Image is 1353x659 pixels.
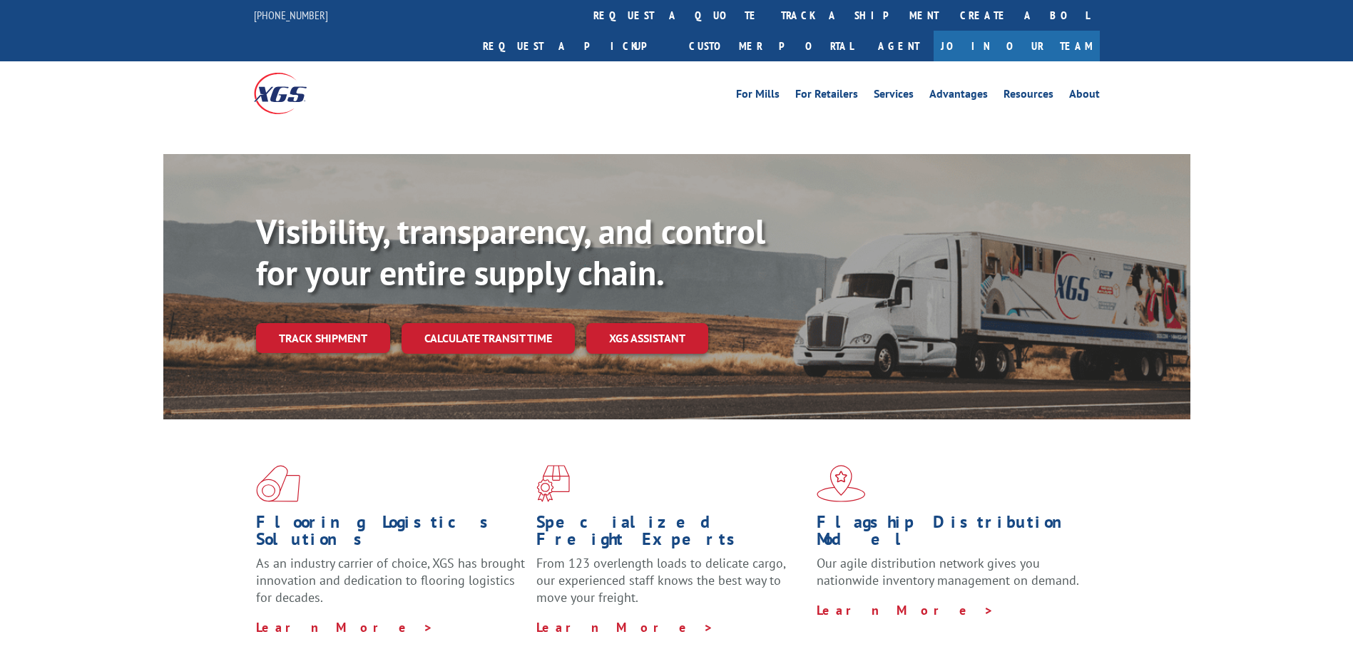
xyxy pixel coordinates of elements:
[254,8,328,22] a: [PHONE_NUMBER]
[795,88,858,104] a: For Retailers
[256,323,390,353] a: Track shipment
[929,88,988,104] a: Advantages
[536,514,806,555] h1: Specialized Freight Experts
[1004,88,1053,104] a: Resources
[817,602,994,618] a: Learn More >
[817,555,1079,588] span: Our agile distribution network gives you nationwide inventory management on demand.
[586,323,708,354] a: XGS ASSISTANT
[256,465,300,502] img: xgs-icon-total-supply-chain-intelligence-red
[536,555,806,618] p: From 123 overlength loads to delicate cargo, our experienced staff knows the best way to move you...
[472,31,678,61] a: Request a pickup
[256,619,434,635] a: Learn More >
[817,465,866,502] img: xgs-icon-flagship-distribution-model-red
[256,514,526,555] h1: Flooring Logistics Solutions
[536,619,714,635] a: Learn More >
[678,31,864,61] a: Customer Portal
[874,88,914,104] a: Services
[934,31,1100,61] a: Join Our Team
[817,514,1086,555] h1: Flagship Distribution Model
[256,209,765,295] b: Visibility, transparency, and control for your entire supply chain.
[536,465,570,502] img: xgs-icon-focused-on-flooring-red
[864,31,934,61] a: Agent
[402,323,575,354] a: Calculate transit time
[736,88,780,104] a: For Mills
[256,555,525,606] span: As an industry carrier of choice, XGS has brought innovation and dedication to flooring logistics...
[1069,88,1100,104] a: About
